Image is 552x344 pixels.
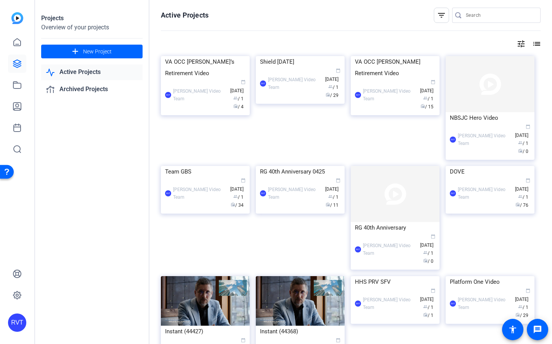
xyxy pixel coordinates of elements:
[268,186,321,201] div: [PERSON_NAME] Video Team
[518,304,523,309] span: group
[41,45,143,58] button: New Project
[173,87,226,103] div: [PERSON_NAME] Video Team
[41,23,143,32] div: Overview of your projects
[423,258,428,263] span: radio
[355,246,361,252] div: RVT
[458,186,511,201] div: [PERSON_NAME] Video Team
[518,148,523,153] span: radio
[241,80,246,84] span: calendar_today
[431,80,435,84] span: calendar_today
[431,288,435,293] span: calendar_today
[423,304,428,309] span: group
[326,202,330,207] span: radio
[420,104,433,109] span: / 15
[431,234,435,239] span: calendar_today
[326,203,339,208] span: / 11
[241,338,246,342] span: calendar_today
[518,149,528,154] span: / 0
[355,56,435,79] div: VA OCC [PERSON_NAME] Retirement Video
[233,104,244,109] span: / 4
[231,202,235,207] span: radio
[450,112,530,124] div: NBSJC Hero Video
[165,166,246,177] div: Team GBS
[326,92,330,97] span: radio
[515,313,528,318] span: / 29
[531,39,541,48] mat-icon: list
[515,203,528,208] span: / 76
[233,194,238,199] span: group
[355,222,435,233] div: RG 40th Anniversary
[260,326,340,337] div: Instant (44368)
[326,93,339,98] span: / 29
[420,289,435,302] span: [DATE]
[83,48,112,56] span: New Project
[526,178,530,183] span: calendar_today
[41,82,143,97] a: Archived Projects
[233,195,244,200] span: / 1
[328,84,333,89] span: group
[518,194,523,199] span: group
[260,190,266,196] div: RVT
[165,56,246,79] div: VA OCC [PERSON_NAME]’s Retirement Video
[458,132,511,147] div: [PERSON_NAME] Video Team
[526,288,530,293] span: calendar_today
[423,259,433,264] span: / 0
[11,12,23,24] img: blue-gradient.svg
[328,195,339,200] span: / 1
[165,326,246,337] div: Instant (44427)
[8,313,26,332] div: RVT
[355,92,361,98] div: RVT
[437,11,446,20] mat-icon: filter_list
[336,178,340,183] span: calendar_today
[423,96,433,101] span: / 1
[260,166,340,177] div: RG 40th Anniversary 0425
[363,242,416,257] div: [PERSON_NAME] Video Team
[165,92,171,98] div: RVT
[165,190,171,196] div: RVT
[41,64,143,80] a: Active Projects
[336,68,340,73] span: calendar_today
[423,305,433,310] span: / 1
[515,289,530,302] span: [DATE]
[466,11,534,20] input: Search
[423,251,433,256] span: / 1
[518,195,528,200] span: / 1
[71,47,80,56] mat-icon: add
[268,76,321,91] div: [PERSON_NAME] Video Team
[518,305,528,310] span: / 1
[161,11,209,20] h1: Active Projects
[241,178,246,183] span: calendar_today
[423,96,428,100] span: group
[517,39,526,48] mat-icon: tune
[328,85,339,90] span: / 1
[260,80,266,87] div: RVT
[450,276,530,288] div: Platform One Video
[533,325,542,334] mat-icon: message
[515,202,520,207] span: radio
[423,250,428,255] span: group
[423,313,433,318] span: / 1
[420,104,425,108] span: radio
[233,96,244,101] span: / 1
[231,203,244,208] span: / 34
[450,190,456,196] div: RVT
[518,140,523,145] span: group
[450,137,456,143] div: RVT
[41,14,143,23] div: Projects
[355,301,361,307] div: RVT
[508,325,517,334] mat-icon: accessibility
[450,166,530,177] div: DOVE
[363,296,416,311] div: [PERSON_NAME] Video Team
[233,96,238,100] span: group
[423,312,428,317] span: radio
[336,338,340,342] span: calendar_today
[515,312,520,317] span: radio
[518,141,528,146] span: / 1
[515,125,530,138] span: [DATE]
[260,56,340,68] div: Shield [DATE]
[363,87,416,103] div: [PERSON_NAME] Video Team
[458,296,511,311] div: [PERSON_NAME] Video Team
[526,124,530,129] span: calendar_today
[173,186,226,201] div: [PERSON_NAME] Video Team
[328,194,333,199] span: group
